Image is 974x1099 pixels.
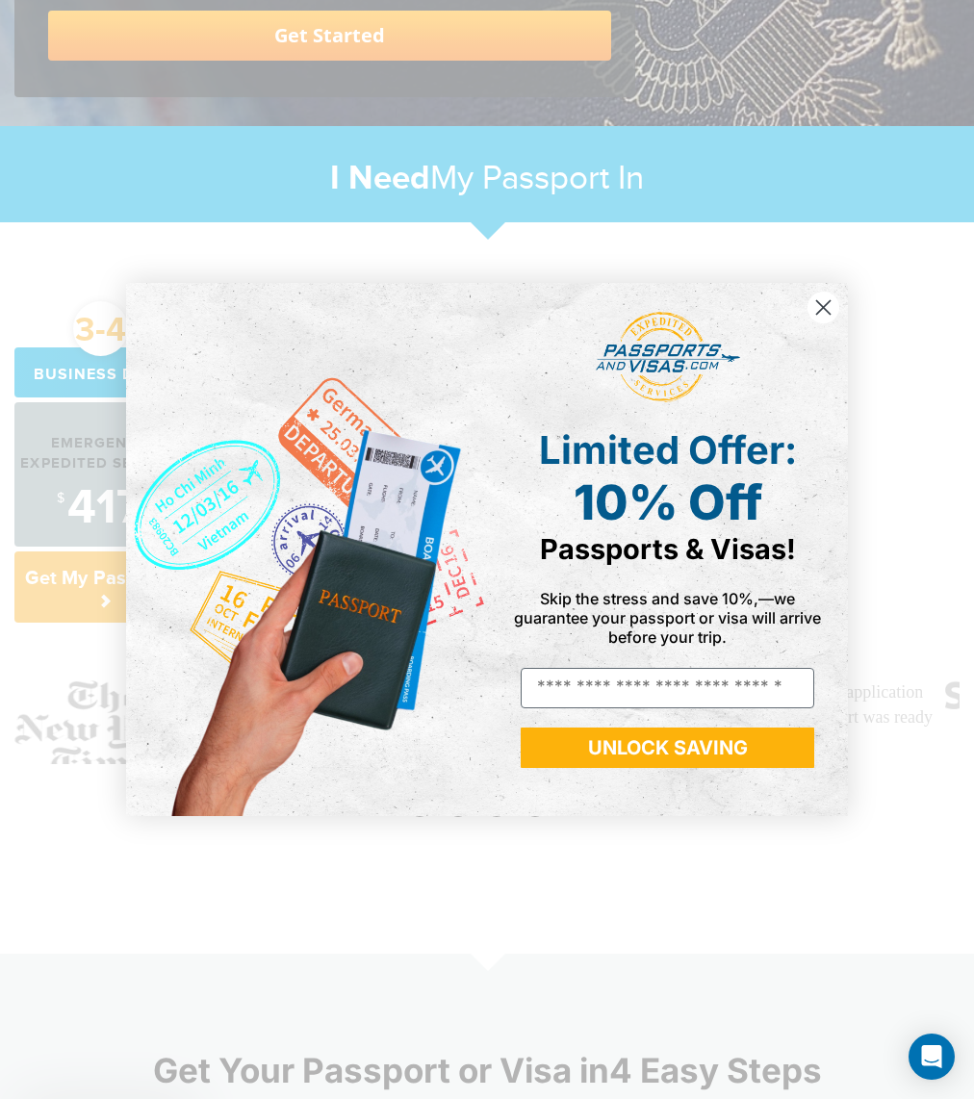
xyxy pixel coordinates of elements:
span: 10% Off [574,473,762,531]
img: de9cda0d-0715-46ca-9a25-073762a91ba7.png [126,283,487,815]
div: Open Intercom Messenger [909,1034,955,1080]
span: Skip the stress and save 10%,—we guarantee your passport or visa will arrive before your trip. [514,589,821,647]
img: passports and visas [596,312,740,402]
span: Limited Offer: [539,426,797,473]
span: Passports & Visas! [540,532,796,566]
button: UNLOCK SAVING [521,728,814,768]
button: Close dialog [807,291,840,324]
